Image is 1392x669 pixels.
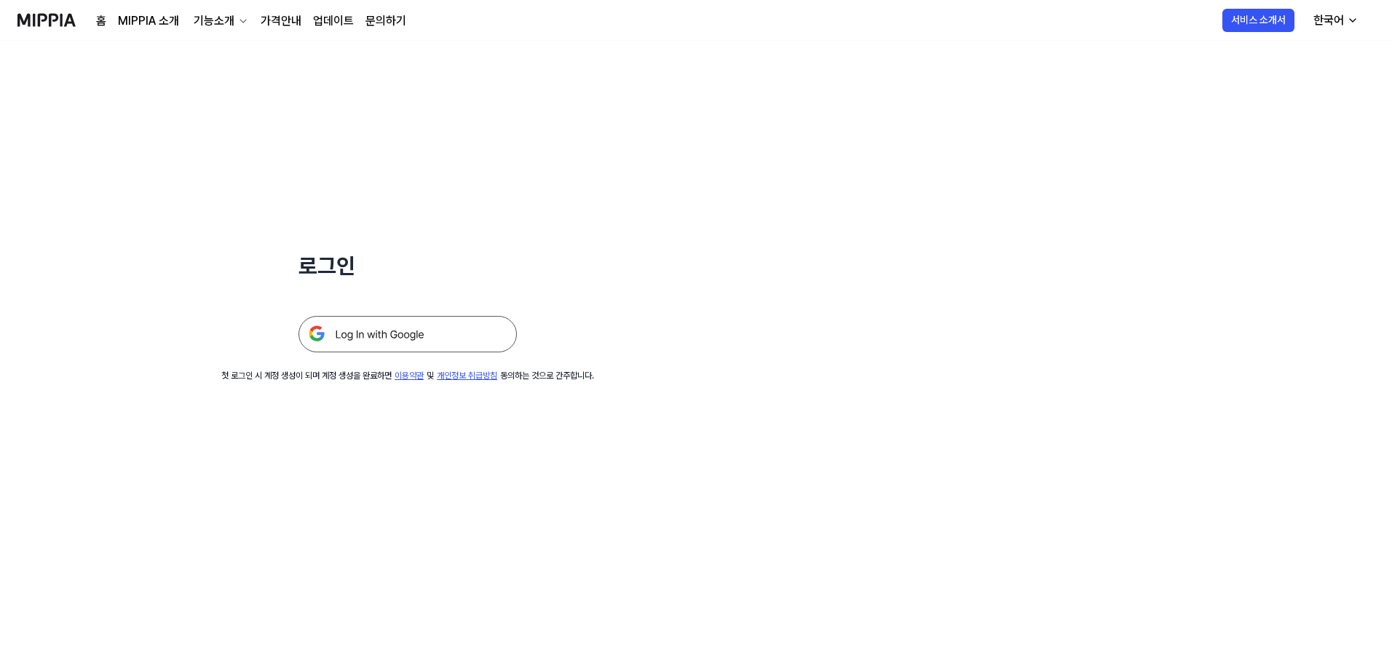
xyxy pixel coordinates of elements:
div: 첫 로그인 시 계정 생성이 되며 계정 생성을 완료하면 및 동의하는 것으로 간주합니다. [221,370,594,382]
button: 서비스 소개서 [1222,9,1294,32]
a: 문의하기 [365,12,406,30]
a: MIPPIA 소개 [118,12,179,30]
a: 개인정보 취급방침 [437,371,497,381]
img: 구글 로그인 버튼 [298,316,517,352]
a: 이용약관 [395,371,424,381]
a: 홈 [96,12,106,30]
div: 한국어 [1310,12,1347,29]
a: 업데이트 [313,12,354,30]
div: 기능소개 [191,12,237,30]
h1: 로그인 [298,250,517,281]
button: 기능소개 [191,12,249,30]
a: 가격안내 [261,12,301,30]
button: 한국어 [1302,6,1367,35]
